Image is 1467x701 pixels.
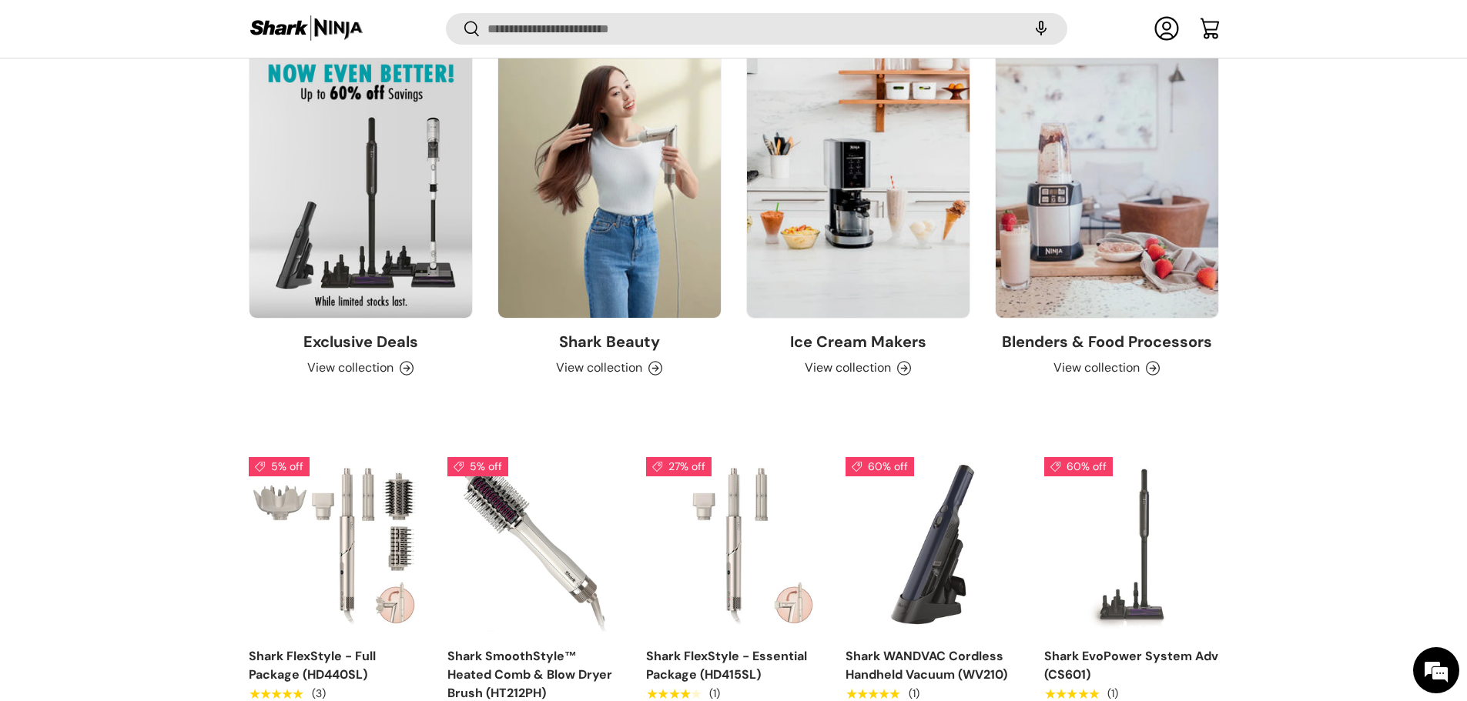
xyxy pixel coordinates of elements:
[747,40,970,318] a: Ice Cream Makers
[303,332,418,352] a: Exclusive Deals
[996,40,1218,318] a: Blenders & Food Processors
[447,457,508,476] span: 5% off
[249,457,423,631] a: Shark FlexStyle - Full Package (HD440SL)
[1044,648,1218,683] a: Shark EvoPower System Adv (CS601)
[646,457,712,476] span: 27% off
[846,648,1007,683] a: Shark WANDVAC Cordless Handheld Vacuum (WV210)
[559,332,660,352] a: Shark Beauty
[846,457,914,476] span: 60% off
[790,332,926,352] a: Ice Cream Makers
[250,40,472,318] a: Exclusive Deals
[646,457,820,631] a: Shark FlexStyle - Essential Package (HD415SL)
[1044,457,1113,476] span: 60% off
[846,457,1020,631] a: Shark WANDVAC Cordless Handheld Vacuum (WV210)
[1044,457,1218,631] a: Shark EvoPower System Adv (CS601)
[447,648,612,701] a: Shark SmoothStyle™ Heated Comb & Blow Dryer Brush (HT212PH)
[498,40,721,318] a: Shark Beauty
[249,14,364,44] img: Shark Ninja Philippines
[646,648,807,683] a: Shark FlexStyle - Essential Package (HD415SL)
[249,457,310,476] span: 5% off
[1002,332,1212,352] a: Blenders & Food Processors
[249,648,376,683] a: Shark FlexStyle - Full Package (HD440SL)
[447,457,621,631] a: Shark SmoothStyle™ Heated Comb & Blow Dryer Brush (HT212PH)
[1017,12,1066,46] speech-search-button: Search by voice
